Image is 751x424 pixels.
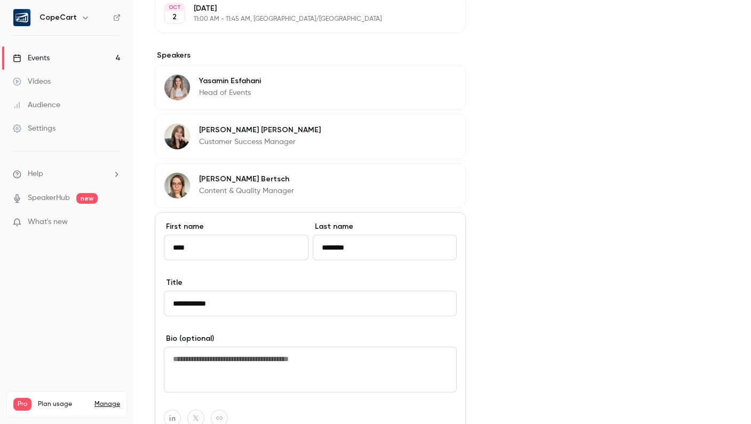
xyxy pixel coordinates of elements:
label: Speakers [155,50,466,61]
label: First name [164,221,309,232]
p: [DATE] [194,3,409,14]
span: Pro [13,398,31,411]
div: Settings [13,123,56,134]
p: 11:00 AM - 11:45 AM, [GEOGRAPHIC_DATA]/[GEOGRAPHIC_DATA] [194,15,409,23]
label: Title [164,277,457,288]
iframe: Noticeable Trigger [108,218,121,227]
p: Head of Events [199,87,261,98]
p: Customer Success Manager [199,137,321,147]
a: SpeakerHub [28,193,70,204]
a: Manage [94,400,120,409]
div: Videos [13,76,51,87]
p: [PERSON_NAME] [PERSON_NAME] [199,125,321,135]
p: [PERSON_NAME] Bertsch [199,174,294,185]
img: Anne Bertsch [164,173,190,198]
p: Content & Quality Manager [199,186,294,196]
div: Audience [13,100,60,110]
img: Yasamin Esfahani [164,75,190,100]
div: OCT [165,4,184,11]
span: Plan usage [38,400,88,409]
span: Help [28,169,43,180]
label: Bio (optional) [164,333,457,344]
li: help-dropdown-opener [13,169,121,180]
div: Events [13,53,50,63]
p: Yasamin Esfahani [199,76,261,86]
p: 2 [172,12,177,22]
img: CopeCart [13,9,30,26]
h6: CopeCart [39,12,77,23]
span: What's new [28,217,68,228]
div: Emilia Wagner[PERSON_NAME] [PERSON_NAME]Customer Success Manager [155,114,466,159]
img: Emilia Wagner [164,124,190,149]
label: Last name [313,221,457,232]
div: Anne Bertsch[PERSON_NAME] BertschContent & Quality Manager [155,163,466,208]
div: Yasamin EsfahaniYasamin EsfahaniHead of Events [155,65,466,110]
span: new [76,193,98,204]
